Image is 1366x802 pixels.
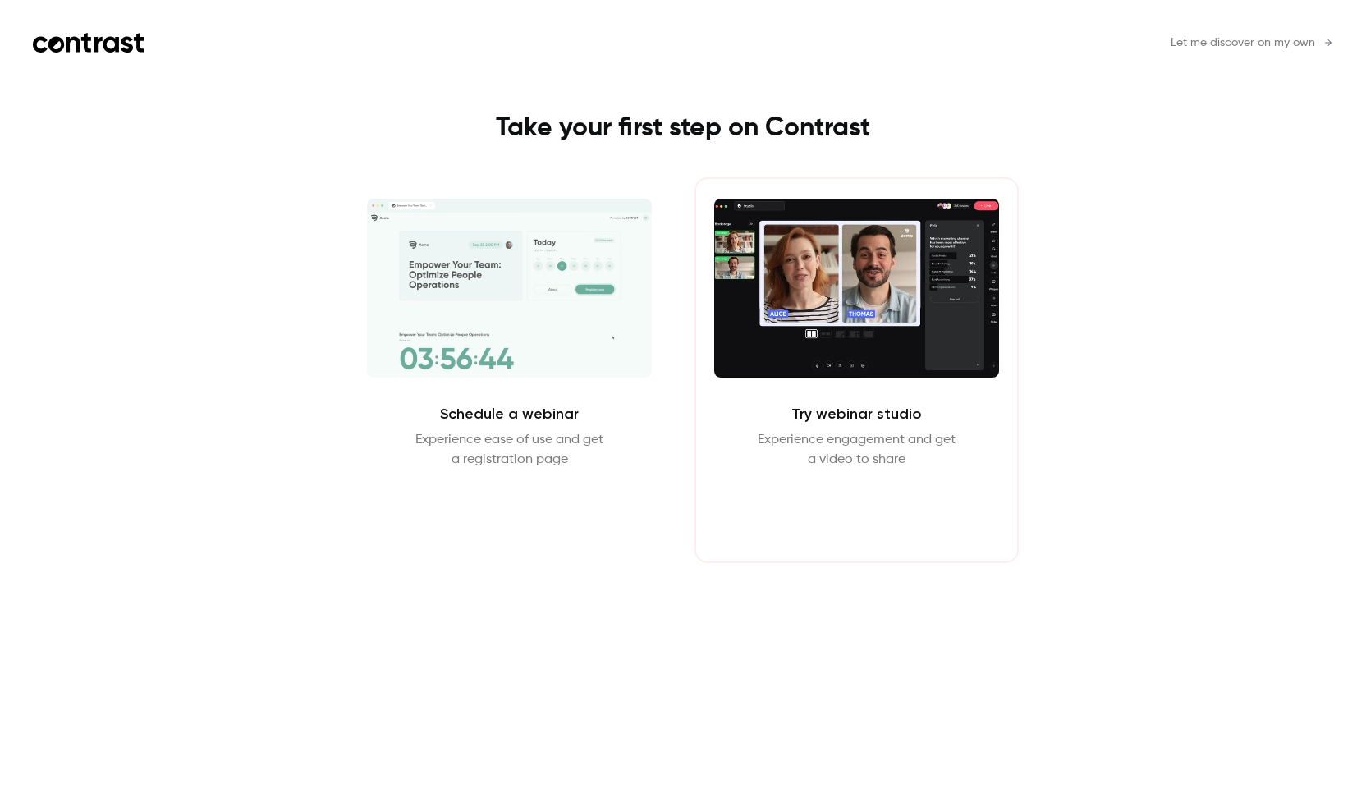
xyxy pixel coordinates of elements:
[415,430,603,470] p: Experience ease of use and get a registration page
[791,404,922,424] h2: Try webinar studio
[758,430,956,470] p: Experience engagement and get a video to share
[314,112,1052,144] h1: Take your first step on Contrast
[440,404,579,424] h2: Schedule a webinar
[1171,34,1315,52] span: Let me discover on my own
[804,489,910,529] button: Enter Studio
